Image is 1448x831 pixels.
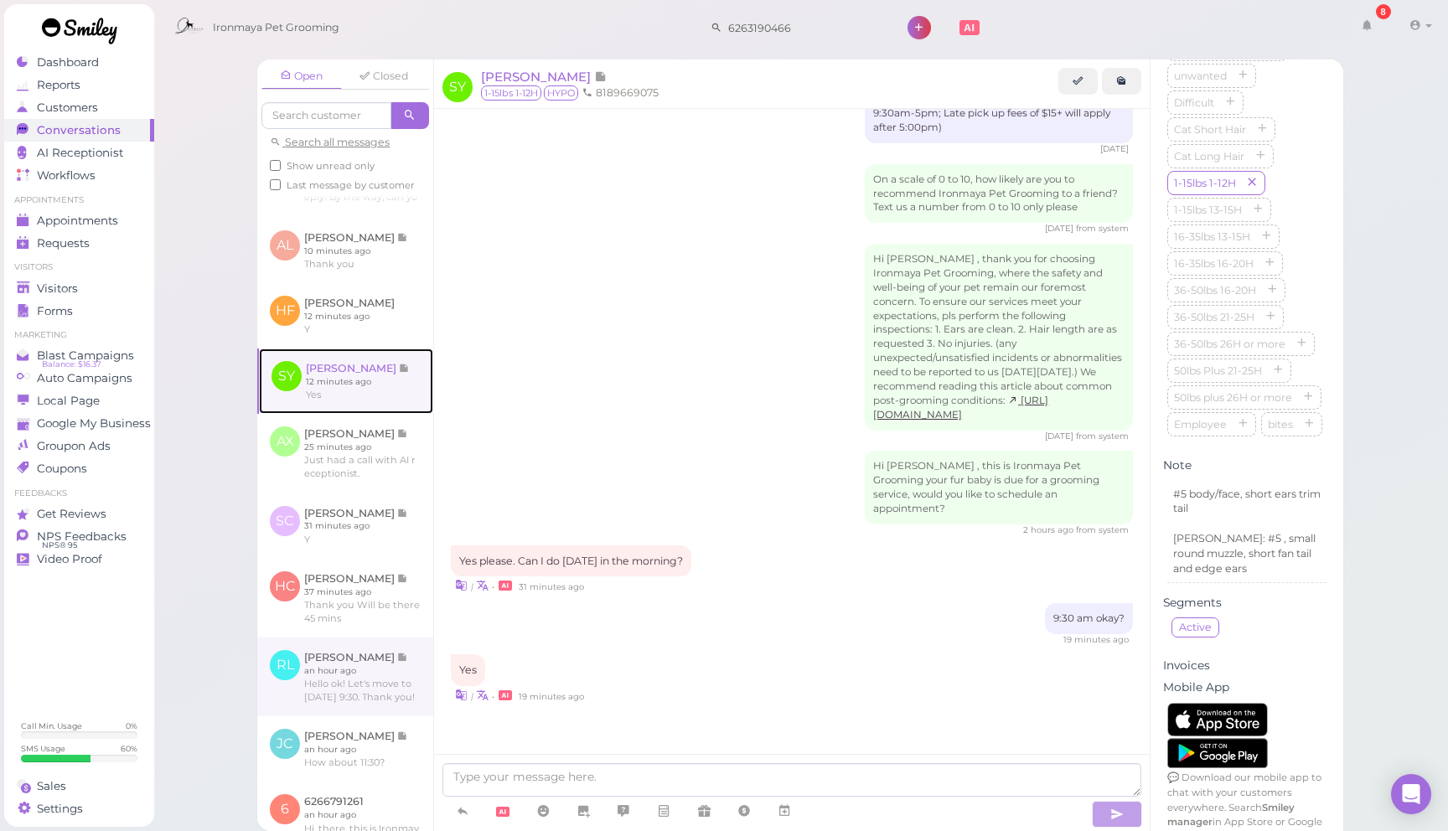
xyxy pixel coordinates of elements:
[4,367,154,390] a: Auto Campaigns
[4,525,154,548] a: NPS Feedbacks NPS® 95
[37,507,106,521] span: Get Reviews
[1045,603,1133,634] div: 9:30 am okay?
[37,394,100,408] span: Local Page
[1100,143,1129,154] span: 06/26/2025 02:39pm
[126,720,137,731] div: 0 %
[1171,284,1259,297] span: 36-50lbs 16-20H
[4,194,154,206] li: Appointments
[4,96,154,119] a: Customers
[1171,364,1265,377] span: 50lbs Plus 21-25H
[1167,736,1268,770] img: googleplay_app_store-475d330e783f244ca6ef675d9b2e4cab.svg
[519,581,584,592] span: 08/15/2025 12:42pm
[37,439,111,453] span: Groupon Ads
[1171,257,1257,270] span: 16-35lbs 16-20H
[1171,96,1218,109] span: Difficult
[1173,487,1321,517] p: #5 body/face, short ears trim tail
[4,232,154,255] a: Requests
[37,236,90,250] span: Requests
[37,146,123,160] span: AI Receptionist
[21,720,82,731] div: Call Min. Usage
[4,457,154,480] a: Coupons
[1163,658,1331,673] div: Invoices
[481,69,594,85] span: [PERSON_NAME]
[1391,774,1431,814] div: Open Intercom Messenger
[261,102,391,129] input: Search customer
[37,304,73,318] span: Forms
[4,775,154,797] a: Sales
[1045,431,1076,441] span: 06/26/2025 04:21pm
[4,261,154,273] li: Visitors
[1264,418,1296,431] span: bites
[1163,596,1331,610] div: Segments
[4,390,154,412] a: Local Page
[37,78,80,92] span: Reports
[37,371,132,385] span: Auto Campaigns
[1023,524,1076,535] span: 08/15/2025 11:26am
[1163,458,1331,472] div: Note
[37,462,87,476] span: Coupons
[4,435,154,457] a: Groupon Ads
[213,4,339,51] span: Ironmaya Pet Grooming
[37,529,127,544] span: NPS Feedbacks
[4,142,154,164] a: AI Receptionist
[4,51,154,74] a: Dashboard
[451,654,485,686] div: Yes
[1171,204,1245,216] span: 1-15lbs 13-15H
[1167,703,1268,736] img: ios_app_store-2928664fe1fc6aca88583a6f606d60ba.svg
[37,779,66,793] span: Sales
[344,64,424,89] a: Closed
[42,539,77,552] span: NPS® 95
[37,168,96,183] span: Workflows
[287,179,415,191] span: Last message by customer
[519,691,584,702] span: 08/15/2025 12:54pm
[37,281,78,296] span: Visitors
[1163,680,1331,694] div: Mobile App
[1171,338,1289,350] span: 36-50lbs 26H or more
[287,160,375,172] span: Show unread only
[4,412,154,435] a: Google My Business
[1171,418,1230,431] span: Employee
[121,743,137,754] div: 60 %
[1171,177,1239,189] span: 1-15lbs 1-12H
[451,545,691,577] div: Yes please. Can I do [DATE] in the morning?
[865,451,1133,524] div: Hi [PERSON_NAME] , this is Ironmaya Pet Grooming your fur baby is due for a grooming service, wou...
[1376,4,1391,19] div: 8
[37,348,134,363] span: Blast Campaigns
[1171,230,1254,243] span: 16-35lbs 13-15H
[37,552,102,566] span: Video Proof
[1173,531,1321,576] p: [PERSON_NAME]: #5 , small round muzzle, short fan tail and edge ears
[37,123,121,137] span: Conversations
[261,64,342,90] a: Open
[4,277,154,300] a: Visitors
[4,119,154,142] a: Conversations
[594,69,607,85] span: Note
[4,209,154,232] a: Appointments
[270,179,281,190] input: Last message by customer
[1076,524,1129,535] span: from system
[865,244,1133,431] div: Hi [PERSON_NAME] , thank you for choosing Ironmaya Pet Grooming, where the safety and well-being ...
[1076,223,1129,234] span: from system
[37,802,83,816] span: Settings
[270,160,281,171] input: Show unread only
[4,797,154,820] a: Settings
[4,548,154,570] a: Video Proof
[1171,123,1249,136] span: Cat Short Hair
[4,300,154,323] a: Forms
[37,214,118,228] span: Appointments
[37,55,99,70] span: Dashboard
[4,329,154,341] li: Marketing
[4,503,154,525] a: Get Reviews
[1171,391,1295,404] span: 50lbs plus 26H or more
[21,743,65,754] div: SMS Usage
[471,581,473,592] i: |
[481,85,541,101] span: 1-15lbs 1-12H
[481,69,607,85] a: [PERSON_NAME]
[4,164,154,187] a: Workflows
[1171,150,1248,163] span: Cat Long Hair
[1076,431,1129,441] span: from system
[471,691,473,702] i: |
[270,136,390,148] a: Search all messages
[4,74,154,96] a: Reports
[1176,621,1215,633] span: Active
[42,358,101,371] span: Balance: $16.37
